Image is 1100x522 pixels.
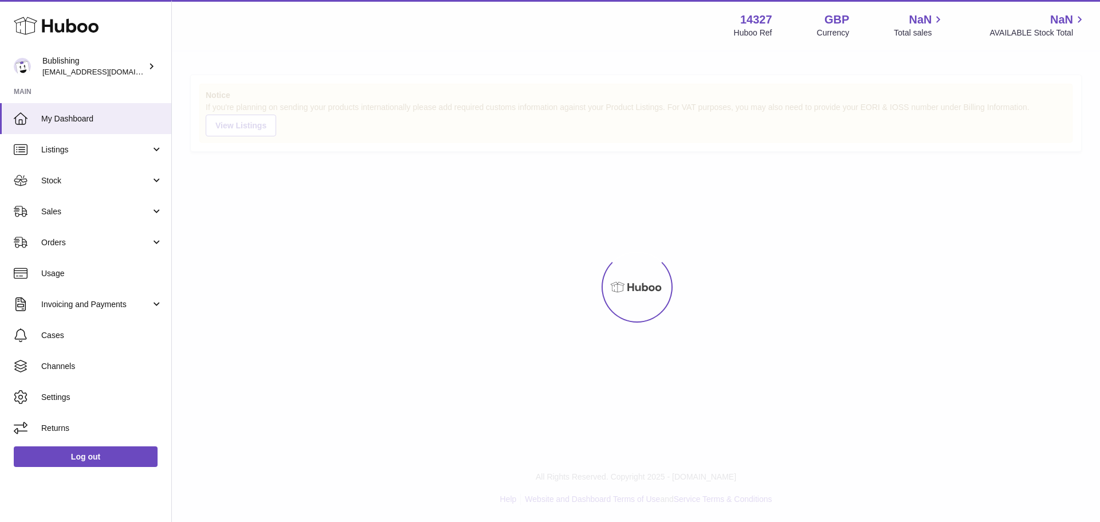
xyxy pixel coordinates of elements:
[41,361,163,372] span: Channels
[41,113,163,124] span: My Dashboard
[41,175,151,186] span: Stock
[734,28,772,38] div: Huboo Ref
[817,28,850,38] div: Currency
[14,58,31,75] img: internalAdmin-14327@internal.huboo.com
[824,12,849,28] strong: GBP
[41,299,151,310] span: Invoicing and Payments
[989,12,1086,38] a: NaN AVAILABLE Stock Total
[909,12,932,28] span: NaN
[894,28,945,38] span: Total sales
[1050,12,1073,28] span: NaN
[41,268,163,279] span: Usage
[989,28,1086,38] span: AVAILABLE Stock Total
[42,56,146,77] div: Bublishing
[14,446,158,467] a: Log out
[41,237,151,248] span: Orders
[41,206,151,217] span: Sales
[42,67,168,76] span: [EMAIL_ADDRESS][DOMAIN_NAME]
[740,12,772,28] strong: 14327
[41,330,163,341] span: Cases
[41,392,163,403] span: Settings
[894,12,945,38] a: NaN Total sales
[41,144,151,155] span: Listings
[41,423,163,434] span: Returns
